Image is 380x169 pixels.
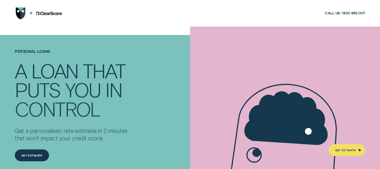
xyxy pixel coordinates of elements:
[16,7,26,19] img: Wisr
[65,80,100,99] div: YOU
[15,149,49,161] a: Get Estimate
[15,99,100,118] div: CONTROL
[15,49,131,61] h1: Personal Loans
[31,61,78,80] div: LOAN
[325,11,365,15] a: Call us:1300 992 007
[15,127,131,142] p: Get a personalised rate estimate in 2 minutes that won't impact your credit score.
[328,144,365,156] a: Get Estimate
[325,11,341,15] span: Call us:
[15,80,61,99] div: PUTS
[105,80,122,99] div: IN
[15,61,131,117] h4: A LOAN THAT PUTS YOU IN CONTROL
[342,11,365,15] span: 1300 992 007
[83,61,125,80] div: THAT
[15,61,26,80] div: A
